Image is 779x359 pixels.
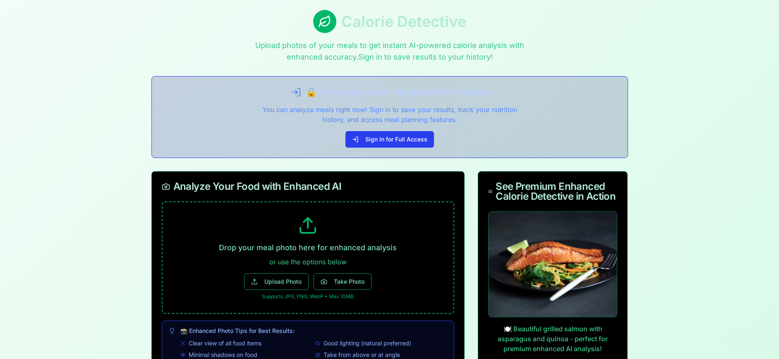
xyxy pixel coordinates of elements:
[176,242,440,254] p: Drop your meal photo here for enhanced analysis
[341,13,466,30] h1: Calorie Detective
[314,273,372,290] button: Take Photo
[180,326,447,336] p: 📸 Enhanced Photo Tips for Best Results:
[189,351,257,359] span: Minimal shadows on food
[324,339,411,347] span: Good lighting (natural preferred)
[244,273,309,290] button: Upload Photo
[251,105,529,124] p: You can analyze meals right now! Sign in to save your results, track your nutrition history, and ...
[176,257,440,267] p: or use the options below
[496,182,617,201] span: See Premium Enhanced Calorie Detective in Action
[488,211,618,317] img: Delicious grilled salmon with asparagus and quinoa - sample meal analysis
[306,86,488,98] h2: 🔓 Try the App Now - Sign In for Full Features
[176,293,440,300] p: Supports JPG, PNG, WebP • Max 10MB
[173,182,342,191] span: Analyze Your Food with Enhanced AI
[189,339,261,347] span: Clear view of all food items
[324,351,400,359] span: Take from above or at angle
[251,40,529,63] p: Upload photos of your meals to get instant AI-powered calorie analysis with enhanced accuracy. Si...
[345,131,434,148] button: Sign In for Full Access
[488,324,618,354] p: 🍽️ Beautiful grilled salmon with asparagus and quinoa - perfect for premium enhanced AI analysis!
[345,136,434,144] a: Sign In for Full Access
